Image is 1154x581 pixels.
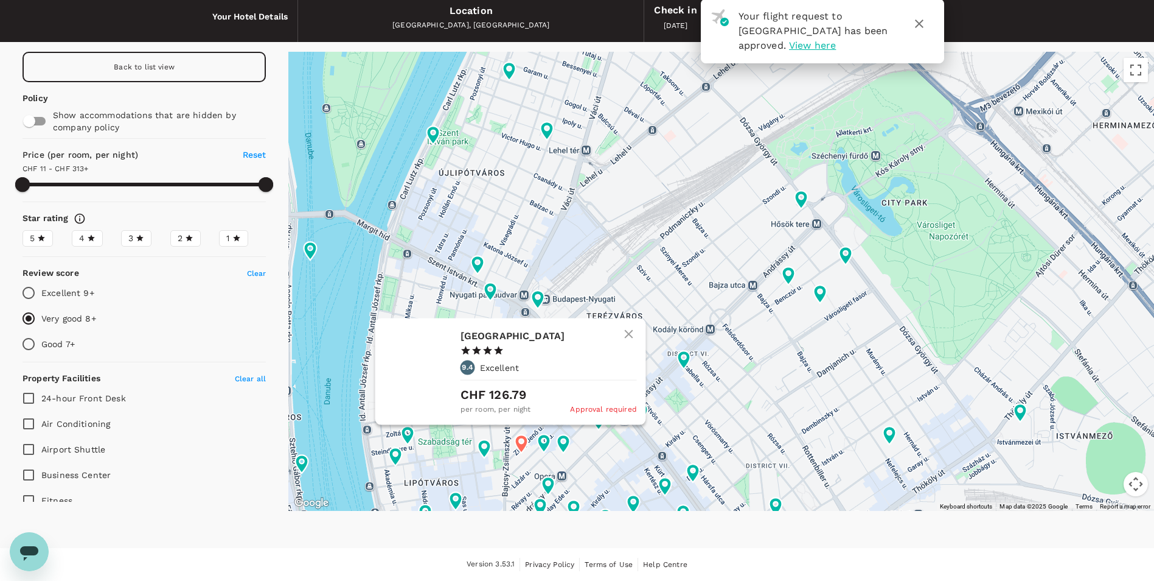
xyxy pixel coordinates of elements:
a: Terms (opens in new tab) [1076,503,1093,510]
span: 1 [226,232,229,245]
p: Good 7+ [41,338,75,350]
h6: Star rating [23,212,69,225]
svg: Star ratings are awarded to properties to represent the quality of services, facilities, and amen... [74,213,86,225]
p: Excellent 9+ [41,287,94,299]
span: Map data ©2025 Google [999,503,1068,510]
iframe: Button to launch messaging window [10,532,49,571]
p: CHF 126.79 [460,386,636,404]
span: Clear all [235,375,266,383]
span: Air Conditioning [41,419,110,429]
a: Help Centre [643,558,687,571]
span: 2 [178,232,182,245]
span: 3 [128,232,133,245]
span: 24-hour Front Desk [41,393,126,403]
span: 9.4 [462,362,473,374]
h6: Property Facilities [23,372,100,386]
p: Policy [23,92,38,104]
h6: Price (per room, per night) [23,149,205,162]
span: Business Center [41,470,111,480]
div: Location [450,2,493,19]
a: Open this area in Google Maps (opens a new window) [291,495,332,511]
span: 4 [79,232,85,245]
h6: Your Hotel Details [212,10,288,24]
span: Fitness [41,496,72,505]
h6: Review score [23,267,79,280]
button: Map camera controls [1124,472,1148,496]
span: Back to list view [114,63,175,71]
button: Toggle fullscreen view [1124,58,1148,82]
span: Terms of Use [585,560,633,569]
h6: [GEOGRAPHIC_DATA] [460,328,627,345]
span: Clear [247,269,266,278]
p: per room, per night [460,404,530,416]
span: Your flight request to [GEOGRAPHIC_DATA] has been approved. [739,10,888,51]
span: CHF 11 - CHF 313+ [23,164,89,173]
a: Back to list view [23,52,266,82]
span: Reset [243,150,266,160]
img: Google [291,495,332,511]
span: Version 3.53.1 [467,558,515,571]
span: Airport Shuttle [41,445,105,454]
a: Privacy Policy [525,558,574,571]
a: Terms of Use [585,558,633,571]
button: Keyboard shortcuts [940,502,992,511]
div: [GEOGRAPHIC_DATA], [GEOGRAPHIC_DATA] [308,19,634,32]
a: Report a map error [1100,503,1150,510]
span: [DATE] [664,21,688,30]
span: 5 [30,232,35,245]
span: Help Centre [643,560,687,569]
div: Check in [654,2,697,19]
span: Approval required [570,404,637,416]
span: Privacy Policy [525,560,574,569]
p: Excellent [479,362,518,374]
img: flight-approved [711,9,729,26]
p: Show accommodations that are hidden by company policy [53,109,246,133]
p: Very good 8+ [41,312,96,325]
span: View here [789,40,836,51]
